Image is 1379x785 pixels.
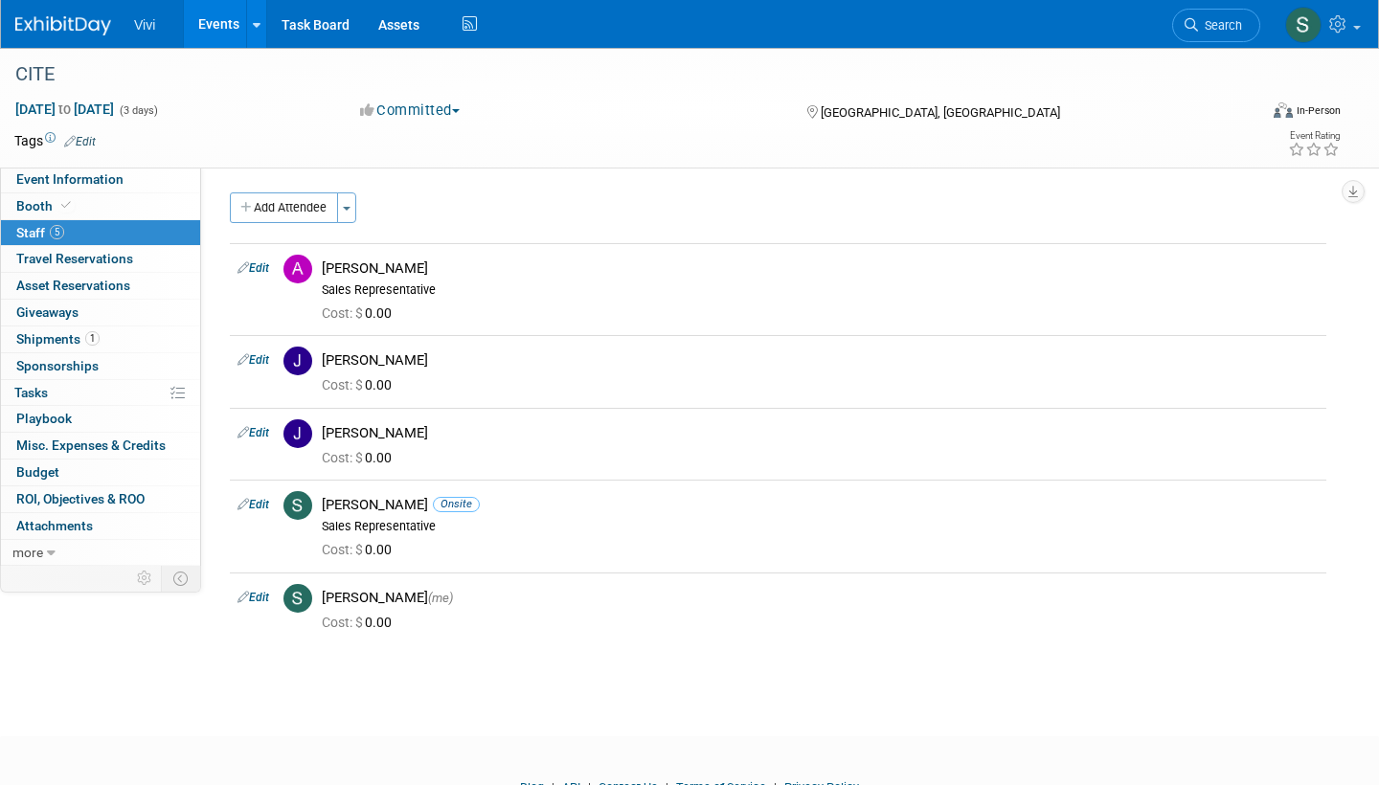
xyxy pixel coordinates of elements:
[283,255,312,283] img: A.jpg
[322,450,365,465] span: Cost: $
[353,101,467,121] button: Committed
[1296,103,1341,118] div: In-Person
[16,278,130,293] span: Asset Reservations
[16,304,79,320] span: Giveaways
[12,545,43,560] span: more
[1172,9,1260,42] a: Search
[16,437,166,453] span: Misc. Expenses & Credits
[118,104,158,117] span: (3 days)
[9,57,1228,92] div: CITE
[1,220,200,246] a: Staff5
[283,584,312,613] img: S.jpg
[322,377,399,392] span: 0.00
[1,406,200,432] a: Playbook
[322,259,1319,278] div: [PERSON_NAME]
[1285,7,1322,43] img: Sara Membreno
[237,591,269,604] a: Edit
[1274,102,1293,118] img: Format-Inperson.png
[1,433,200,459] a: Misc. Expenses & Credits
[128,566,162,591] td: Personalize Event Tab Strip
[1,300,200,325] a: Giveaways
[322,450,399,465] span: 0.00
[16,518,93,533] span: Attachments
[322,519,1319,534] div: Sales Representative
[16,491,145,506] span: ROI, Objectives & ROO
[61,200,71,211] i: Booth reservation complete
[1198,18,1242,33] span: Search
[16,251,133,266] span: Travel Reservations
[1288,131,1340,141] div: Event Rating
[16,358,99,373] span: Sponsorships
[322,589,1319,607] div: [PERSON_NAME]
[230,192,338,223] button: Add Attendee
[50,225,64,239] span: 5
[1143,100,1341,128] div: Event Format
[16,198,75,213] span: Booth
[16,411,72,426] span: Playbook
[237,261,269,275] a: Edit
[237,353,269,367] a: Edit
[16,464,59,480] span: Budget
[322,377,365,392] span: Cost: $
[322,542,399,557] span: 0.00
[322,496,1319,514] div: [PERSON_NAME]
[428,591,453,605] span: (me)
[1,486,200,512] a: ROI, Objectives & ROO
[1,246,200,272] a: Travel Reservations
[283,419,312,448] img: J.jpg
[322,305,399,321] span: 0.00
[1,460,200,485] a: Budget
[1,540,200,566] a: more
[1,513,200,539] a: Attachments
[237,498,269,511] a: Edit
[85,331,100,346] span: 1
[64,135,96,148] a: Edit
[134,17,155,33] span: Vivi
[433,497,480,511] span: Onsite
[322,351,1319,370] div: [PERSON_NAME]
[16,171,124,187] span: Event Information
[1,326,200,352] a: Shipments1
[1,167,200,192] a: Event Information
[322,615,365,630] span: Cost: $
[14,385,48,400] span: Tasks
[322,615,399,630] span: 0.00
[162,566,201,591] td: Toggle Event Tabs
[283,347,312,375] img: J.jpg
[1,380,200,406] a: Tasks
[15,16,111,35] img: ExhibitDay
[1,273,200,299] a: Asset Reservations
[56,101,74,117] span: to
[322,305,365,321] span: Cost: $
[14,101,115,118] span: [DATE] [DATE]
[821,105,1060,120] span: [GEOGRAPHIC_DATA], [GEOGRAPHIC_DATA]
[322,282,1319,298] div: Sales Representative
[14,131,96,150] td: Tags
[16,331,100,347] span: Shipments
[283,491,312,520] img: S.jpg
[237,426,269,439] a: Edit
[322,424,1319,442] div: [PERSON_NAME]
[16,225,64,240] span: Staff
[1,353,200,379] a: Sponsorships
[1,193,200,219] a: Booth
[322,542,365,557] span: Cost: $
